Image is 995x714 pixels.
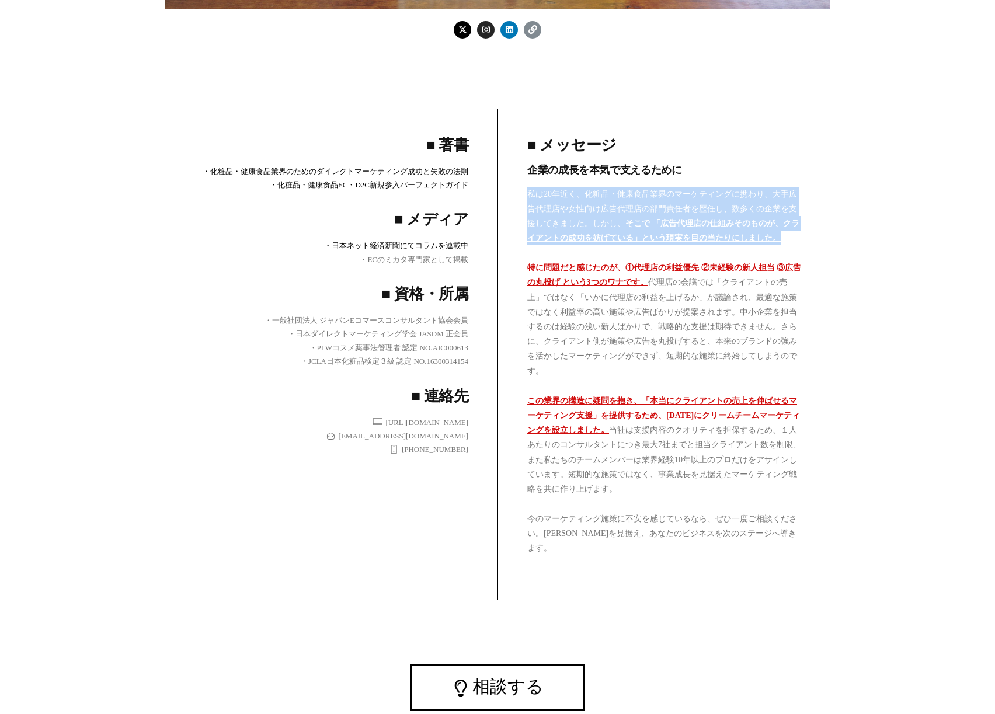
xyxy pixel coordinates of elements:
span: [EMAIL_ADDRESS][DOMAIN_NAME] [336,429,468,443]
h3: ■ メッセージ [527,138,801,153]
span: ・JCLA日本化粧品検定３級 認定 NO.16300314154 [301,354,468,368]
p: 私は20年近く、化粧品・健康食品業界のマーケティングに携わり、大手広告代理店や女性向け広告代理店の部門責任者を歴任し、数多くの企業を支援してきました。しかし、 [527,187,801,246]
h3: ■ 連絡先 [194,389,468,404]
a: ・化粧品・健康食品EC・D2C新規参入パーフェクトガイド [194,178,468,191]
h3: ■ 著書​ [194,138,468,153]
span: ・化粧品・健康食品業界のためのダイレクトマーケティング成功と失敗の法則 [203,165,468,178]
h3: ■ メディア [194,212,468,227]
h3: ■ 資格・所属 [194,287,468,302]
span: ・化粧品・健康食品EC・D2C新規参入パーフェクトガイド [270,178,468,191]
span: ・一般社団法人 ジャパンEコマースコンサルタント協会会員 [265,314,468,327]
span: ・ECのミカタ専門家として掲載 [360,253,468,266]
u: この業界の構造に疑問を抱き、「本当にクライアントの売上を伸ばせるマーケティング支援」を提供するため、[DATE]にクリームチームマーケティングを設立しました。 [527,396,800,434]
span: ・日本ネット経済新聞にてコラムを連載中 [324,239,468,252]
a: ・化粧品・健康食品業界のためのダイレクトマーケティング成功と失敗の法則 [194,165,468,178]
u: そこで 「広告代理店の仕組みそのものが、クライアントの成功を妨げている」という現実を目の当たりにしました。 [527,219,799,242]
u: 特に問題だと感じたのが、①代理店の利益優先 ②未経験の新人担当 ③広告の丸投げ という3つのワナです。 [527,263,801,287]
span: さらに、クライアント側が施策や広告を丸投げすると、本来のブランドの強みを活かしたマーケティングができず、短期的な施策に終始してしまうのです。 [527,322,797,375]
p: 代理店の会議では「クライアントの売上」ではなく「いかに代理店の利益を上げるか」が議論され、最適な施策ではなく利益率の高い施策や広告ばかりが提案されます。中小企業を担当するのは経験の浅い新人ばかり... [527,260,801,378]
a: ・日本ネット経済新聞にてコラムを連載中 [194,239,468,252]
h3: 企業の成長を本気で支えるために [527,165,801,175]
a: 相談する [410,664,585,711]
span: ・日本ダイレクトマーケティング学会 JASDM 正会員 [288,327,468,340]
span: ・PLWコスメ薬事法管理者 認定 NO.AIC000613 [309,341,468,354]
span: [URL][DOMAIN_NAME] [382,416,468,429]
span: [PHONE_NUMBER] [399,443,468,456]
span: 相談する [472,678,544,697]
p: 今のマーケティング施策に不安を感じているなら、ぜひ一度ご相談ください。[PERSON_NAME]を見据え、あなたのビジネスを次のステージへ導きます。 [527,511,801,556]
span: 当社は支援内容のクオリティを担保するため、１人あたりのコンサルタントにつき最大7社までと担当クライアント数を制限、また私たちのチームメンバーは業界経験10年以上のプロだけをアサインしています。短... [527,426,801,493]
